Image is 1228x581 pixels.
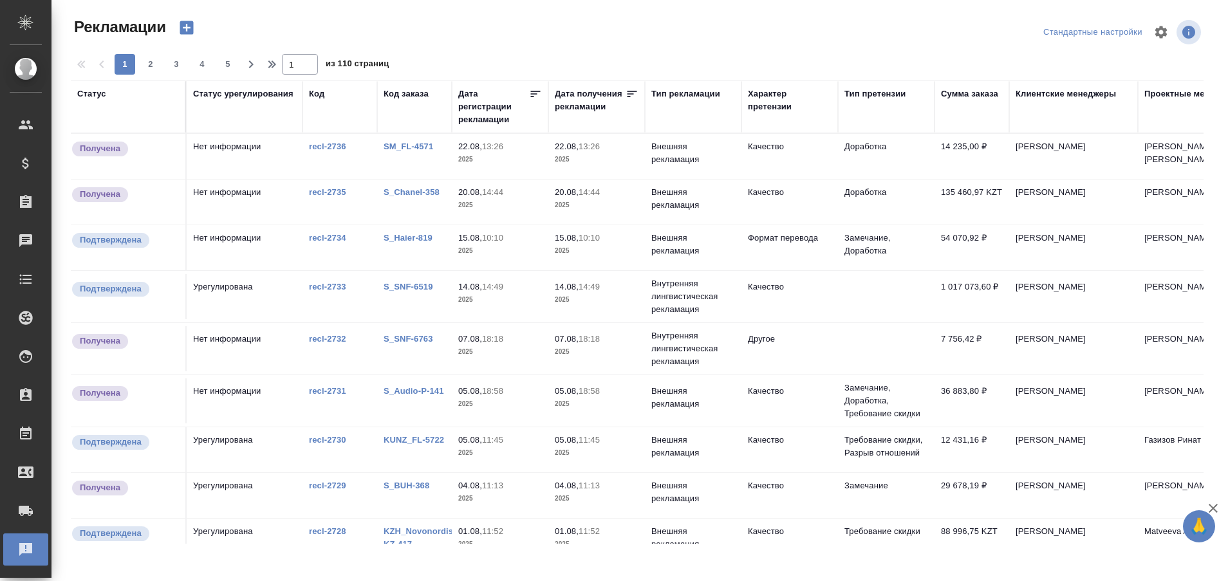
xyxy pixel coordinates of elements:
span: из 110 страниц [326,56,389,75]
p: 07.08, [555,334,579,344]
p: Получена [80,142,120,155]
p: 2025 [555,293,638,306]
p: 2025 [555,398,638,410]
td: Формат перевода [741,225,838,270]
td: Урегулирована [187,274,302,319]
td: Качество [741,519,838,564]
p: 11:45 [579,435,600,445]
p: 05.08, [555,435,579,445]
a: SM_FL-4571 [384,142,433,151]
p: 2025 [555,447,638,459]
p: 10:10 [579,233,600,243]
p: Получена [80,188,120,201]
div: Статус [77,88,106,100]
td: Внешняя рекламация [645,378,741,423]
td: Внешняя рекламация [645,427,741,472]
p: 2025 [555,244,638,257]
p: 2025 [555,199,638,212]
td: Замечание [838,473,935,518]
p: 14.08, [458,282,482,291]
p: Подтверждена [80,436,142,448]
td: [PERSON_NAME] [1009,180,1138,225]
td: Замечание, Доработка, Требование скидки [838,375,935,427]
td: 29 678,19 ₽ [935,473,1009,518]
p: 2025 [458,346,542,358]
a: S_Audio-P-141 [384,386,444,396]
td: Качество [741,274,838,319]
a: recl-2729 [309,481,346,490]
td: Внешняя рекламация [645,225,741,270]
a: recl-2733 [309,282,346,291]
span: Рекламации [71,17,166,37]
p: 2025 [555,492,638,505]
p: 18:58 [482,386,503,396]
span: Настроить таблицу [1146,17,1177,48]
div: Тип претензии [844,88,906,100]
p: 01.08, [555,526,579,536]
td: Урегулирована [187,519,302,564]
p: 05.08, [458,386,482,396]
p: 13:26 [482,142,503,151]
td: Качество [741,180,838,225]
p: 2025 [458,492,542,505]
td: [PERSON_NAME] [1009,134,1138,179]
p: 04.08, [555,481,579,490]
td: Качество [741,378,838,423]
td: Другое [741,326,838,371]
p: 2025 [458,153,542,166]
a: KUNZ_FL-5722 [384,435,444,445]
a: recl-2732 [309,334,346,344]
td: [PERSON_NAME] [1009,225,1138,270]
p: 2025 [555,538,638,551]
span: 🙏 [1188,513,1210,540]
p: 22.08, [458,142,482,151]
span: 3 [166,58,187,71]
td: 135 460,97 KZT [935,180,1009,225]
p: 2025 [458,199,542,212]
p: 18:58 [579,386,600,396]
p: Получена [80,335,120,347]
div: Код [309,88,324,100]
td: Требование скидки, Разрыв отношений [838,427,935,472]
p: 14:44 [579,187,600,197]
button: 3 [166,54,187,75]
a: S_Haier-819 [384,233,433,243]
td: Замечание, Доработка [838,225,935,270]
p: 14:44 [482,187,503,197]
td: Урегулирована [187,427,302,472]
a: recl-2736 [309,142,346,151]
p: 14:49 [579,282,600,291]
td: 1 017 073,60 ₽ [935,274,1009,319]
td: Качество [741,473,838,518]
p: Получена [80,387,120,400]
p: 20.08, [458,187,482,197]
td: 54 070,92 ₽ [935,225,1009,270]
a: recl-2735 [309,187,346,197]
td: Нет информации [187,225,302,270]
p: 2025 [555,346,638,358]
p: 2025 [458,538,542,551]
p: Подтверждена [80,527,142,540]
div: Тип рекламации [651,88,720,100]
td: Внутренняя лингвистическая рекламация [645,271,741,322]
p: 20.08, [555,187,579,197]
p: 10:10 [482,233,503,243]
p: Подтверждена [80,234,142,246]
td: Внешняя рекламация [645,180,741,225]
a: S_Chanel-358 [384,187,440,197]
p: 22.08, [555,142,579,151]
button: Создать [171,17,202,39]
button: 4 [192,54,212,75]
div: Клиентские менеджеры [1016,88,1116,100]
p: 18:18 [482,334,503,344]
p: 14:49 [482,282,503,291]
td: Урегулирована [187,473,302,518]
div: Код заказа [384,88,429,100]
p: Подтверждена [80,282,142,295]
p: 14.08, [555,282,579,291]
td: Нет информации [187,326,302,371]
p: 15.08, [555,233,579,243]
p: 2025 [555,153,638,166]
td: 12 431,16 ₽ [935,427,1009,472]
a: recl-2734 [309,233,346,243]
